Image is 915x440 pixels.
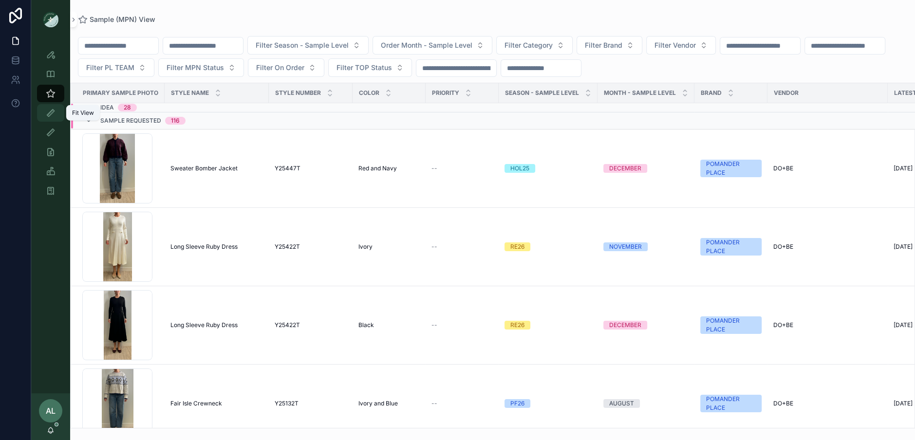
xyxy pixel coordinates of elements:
span: DO+BE [773,400,793,407]
span: PRIORITY [432,89,459,97]
span: DO+BE [773,165,793,172]
div: POMANDER PLACE [706,160,756,177]
span: Style Number [275,89,321,97]
a: DECEMBER [603,321,689,330]
span: Filter Brand [585,40,622,50]
a: -- [431,321,493,329]
a: Black [358,321,420,329]
span: Vendor [774,89,799,97]
a: HOL25 [504,164,592,173]
a: Long Sleeve Ruby Dress [170,243,263,251]
div: DECEMBER [609,164,641,173]
span: Long Sleeve Ruby Dress [170,321,238,329]
span: [DATE] [894,400,913,407]
a: Y25132T [275,400,347,407]
span: [DATE] [894,243,913,251]
a: POMANDER PLACE [700,238,762,256]
a: AUGUST [603,399,689,408]
button: Select Button [577,36,642,55]
a: -- [431,243,493,251]
button: Select Button [496,36,573,55]
span: [DATE] [894,165,913,172]
div: POMANDER PLACE [706,238,756,256]
span: DO+BE [773,243,793,251]
div: 28 [124,104,131,111]
a: PF26 [504,399,592,408]
span: Filter Season - Sample Level [256,40,349,50]
span: Black [358,321,374,329]
span: [DATE] [894,321,913,329]
span: Filter MPN Status [167,63,224,73]
button: Select Button [373,36,492,55]
span: Sample Requested [100,117,161,125]
span: Y25132T [275,400,299,407]
span: Filter PL TEAM [86,63,134,73]
div: AUGUST [609,399,634,408]
a: Sweater Bomber Jacket [170,165,263,172]
span: Y25422T [275,243,300,251]
span: Long Sleeve Ruby Dress [170,243,238,251]
span: Filter On Order [256,63,304,73]
a: Fair Isle Crewneck [170,400,263,407]
span: -- [431,243,437,251]
a: -- [431,165,493,172]
a: Ivory and Blue [358,400,420,407]
a: Red and Navy [358,165,420,172]
span: Season - Sample Level [505,89,579,97]
span: PRIMARY SAMPLE PHOTO [83,89,158,97]
img: App logo [43,12,58,27]
span: Sweater Bomber Jacket [170,165,238,172]
span: Filter TOP Status [336,63,392,73]
span: -- [431,321,437,329]
a: Sample (MPN) View [78,15,155,24]
span: Color [359,89,379,97]
span: Red and Navy [358,165,397,172]
div: POMANDER PLACE [706,395,756,412]
a: Ivory [358,243,420,251]
span: Y25422T [275,321,300,329]
a: RE26 [504,242,592,251]
span: MONTH - SAMPLE LEVEL [604,89,676,97]
a: Y25422T [275,321,347,329]
button: Select Button [646,36,716,55]
a: -- [431,400,493,407]
a: DO+BE [773,400,882,407]
span: Filter Category [504,40,553,50]
div: POMANDER PLACE [706,316,756,334]
div: NOVEMBER [609,242,642,251]
button: Select Button [78,58,154,77]
div: RE26 [510,321,524,330]
span: Brand [701,89,722,97]
a: POMANDER PLACE [700,316,762,334]
a: DO+BE [773,321,882,329]
span: Ivory and Blue [358,400,398,407]
span: -- [431,165,437,172]
span: Ivory [358,243,373,251]
a: POMANDER PLACE [700,160,762,177]
div: scrollable content [31,39,70,212]
div: 116 [171,117,180,125]
div: DECEMBER [609,321,641,330]
span: Order Month - Sample Level [381,40,472,50]
span: AL [46,405,56,417]
span: DO+BE [773,321,793,329]
span: Filter Vendor [654,40,696,50]
button: Select Button [328,58,412,77]
div: RE26 [510,242,524,251]
a: DECEMBER [603,164,689,173]
div: HOL25 [510,164,529,173]
span: -- [431,400,437,407]
a: POMANDER PLACE [700,395,762,412]
div: Fit View [72,109,94,117]
span: Y25447T [275,165,300,172]
button: Select Button [248,58,324,77]
button: Select Button [158,58,244,77]
span: Sample (MPN) View [90,15,155,24]
a: Y25447T [275,165,347,172]
a: RE26 [504,321,592,330]
div: PF26 [510,399,524,408]
button: Select Button [247,36,369,55]
a: Y25422T [275,243,347,251]
a: DO+BE [773,243,882,251]
a: NOVEMBER [603,242,689,251]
